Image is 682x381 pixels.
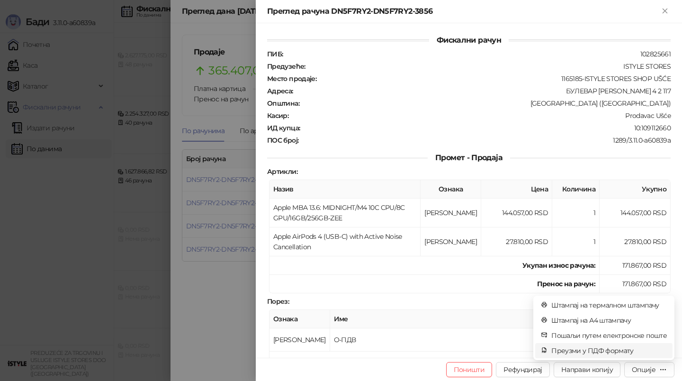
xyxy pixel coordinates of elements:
strong: Пренос на рачун : [537,280,595,288]
td: 27.810,00 RSD [600,227,671,256]
button: Направи копију [554,362,620,377]
td: О-ПДВ [330,328,562,352]
th: Име [330,310,562,328]
button: Поништи [446,362,493,377]
span: Промет - Продаја [428,153,510,162]
button: Опције [624,362,674,377]
td: 144.057,00 RSD [481,199,552,227]
div: 10:109112660 [301,124,672,132]
div: [GEOGRAPHIC_DATA] ([GEOGRAPHIC_DATA]) [300,99,672,108]
div: ISTYLE STORES [306,62,672,71]
button: Рефундирај [496,362,550,377]
td: 1 [552,227,600,256]
strong: Артикли : [267,167,297,176]
td: 27.810,00 RSD [481,227,552,256]
th: Ознака [269,310,330,328]
span: Пошаљи путем електронске поште [551,330,667,341]
div: 1165185-ISTYLE STORES SHOP UŠĆE [317,74,672,83]
td: Apple MBA 13.6: MIDNIGHT/M4 10C CPU/8C GPU/16GB/256GB-ZEE [269,199,421,227]
div: 102825661 [284,50,672,58]
strong: ПИБ : [267,50,283,58]
th: Укупно [600,180,671,199]
span: Преузми у ПДФ формату [551,345,667,356]
strong: Касир : [267,111,288,120]
strong: Место продаје : [267,74,316,83]
td: 144.057,00 RSD [600,199,671,227]
th: Ознака [421,180,481,199]
strong: Укупан износ пореза: [522,356,595,365]
strong: Адреса : [267,87,293,95]
div: Prodavac Ušće [289,111,672,120]
th: Назив [269,180,421,199]
td: 171.867,00 RSD [600,256,671,275]
td: [PERSON_NAME] [269,328,330,352]
div: 1289/3.11.0-a60839a [299,136,672,145]
strong: Укупан износ рачуна : [522,261,595,270]
div: Опције [632,365,655,374]
strong: Општина : [267,99,299,108]
td: [PERSON_NAME] [421,199,481,227]
th: Цена [481,180,552,199]
td: 171.867,00 RSD [600,275,671,293]
span: Штампај на А4 штампачу [551,315,667,326]
span: Направи копију [561,365,613,374]
div: Преглед рачуна DN5F7RY2-DN5F7RY2-3856 [267,6,659,17]
button: Close [659,6,671,17]
td: [PERSON_NAME] [421,227,481,256]
td: Apple AirPods 4 (USB-C) with Active Noise Cancellation [269,227,421,256]
strong: Порез : [267,297,289,306]
span: Фискални рачун [429,36,509,45]
strong: ИД купца : [267,124,300,132]
span: Штампај на термалном штампачу [551,300,667,310]
td: 1 [552,199,600,227]
strong: ПОС број : [267,136,298,145]
div: БУЛЕВАР [PERSON_NAME] 4 2 117 [294,87,672,95]
th: Количина [552,180,600,199]
strong: Предузеће : [267,62,305,71]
